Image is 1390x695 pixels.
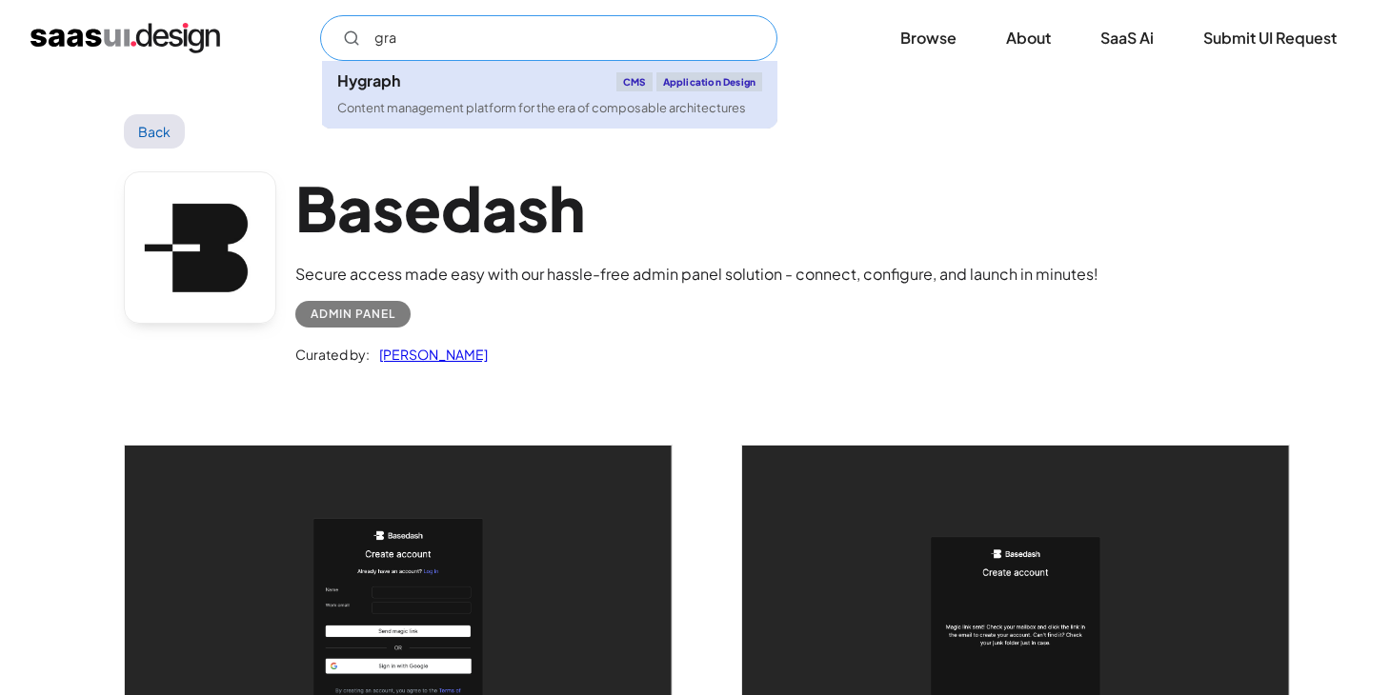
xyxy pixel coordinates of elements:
[337,73,400,89] div: Hygraph
[295,343,370,366] div: Curated by:
[656,72,763,91] div: Application Design
[295,171,1098,245] h1: Basedash
[320,15,777,61] form: Email Form
[30,23,220,53] a: home
[322,61,777,129] a: HygraphCMSApplication DesignContent management platform for the era of composable architectures
[616,72,653,91] div: CMS
[877,17,979,59] a: Browse
[320,15,777,61] input: Search UI designs you're looking for...
[370,343,488,366] a: [PERSON_NAME]
[983,17,1074,59] a: About
[124,114,186,149] a: Back
[295,263,1098,286] div: Secure access made easy with our hassle-free admin panel solution - connect, configure, and launc...
[337,99,746,117] div: Content management platform for the era of composable architectures
[1078,17,1177,59] a: SaaS Ai
[311,303,395,326] div: Admin Panel
[1180,17,1360,59] a: Submit UI Request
